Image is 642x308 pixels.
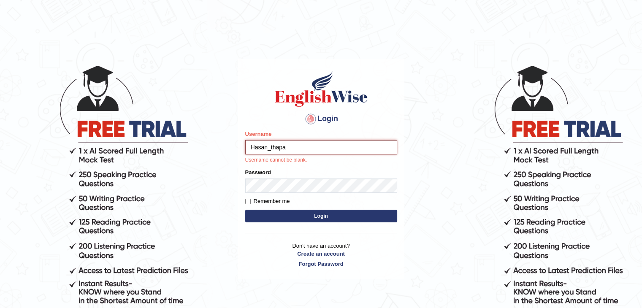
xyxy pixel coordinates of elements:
[245,112,397,126] h4: Login
[245,210,397,222] button: Login
[245,242,397,268] p: Don't have an account?
[273,70,369,108] img: Logo of English Wise sign in for intelligent practice with AI
[245,260,397,268] a: Forgot Password
[245,197,290,205] label: Remember me
[245,168,271,176] label: Password
[245,250,397,258] a: Create an account
[245,157,397,164] p: Username cannot be blank.
[245,130,272,138] label: Username
[245,199,251,204] input: Remember me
